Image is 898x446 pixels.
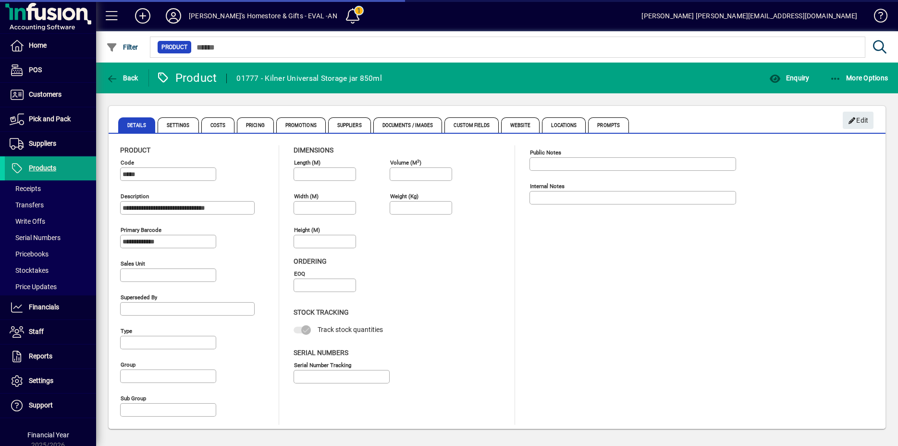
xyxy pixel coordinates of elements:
[121,159,134,166] mat-label: Code
[127,7,158,25] button: Add
[5,197,96,213] a: Transfers
[29,401,53,409] span: Support
[29,66,42,74] span: POS
[294,361,351,368] mat-label: Serial Number tracking
[5,83,96,107] a: Customers
[294,270,305,277] mat-label: EOQ
[5,58,96,82] a: POS
[5,394,96,418] a: Support
[294,308,349,316] span: Stock Tracking
[390,159,421,166] mat-label: Volume (m )
[156,70,217,86] div: Product
[10,201,44,209] span: Transfers
[294,227,320,233] mat-label: Height (m)
[328,117,371,133] span: Suppliers
[104,38,141,56] button: Filter
[5,180,96,197] a: Receipts
[104,69,141,87] button: Back
[318,326,383,333] span: Track stock quantities
[767,69,812,87] button: Enquiry
[121,395,146,402] mat-label: Sub group
[5,132,96,156] a: Suppliers
[106,43,138,51] span: Filter
[5,369,96,393] a: Settings
[201,117,235,133] span: Costs
[158,117,199,133] span: Settings
[769,74,809,82] span: Enquiry
[641,8,857,24] div: [PERSON_NAME] [PERSON_NAME][EMAIL_ADDRESS][DOMAIN_NAME]
[29,140,56,147] span: Suppliers
[10,267,49,274] span: Stocktakes
[29,41,47,49] span: Home
[444,117,498,133] span: Custom Fields
[10,234,61,242] span: Serial Numbers
[530,149,561,156] mat-label: Public Notes
[276,117,326,133] span: Promotions
[390,193,418,200] mat-label: Weight (Kg)
[27,431,69,439] span: Financial Year
[542,117,586,133] span: Locations
[843,112,873,129] button: Edit
[121,294,157,301] mat-label: Superseded by
[121,227,161,233] mat-label: Primary barcode
[5,279,96,295] a: Price Updates
[121,260,145,267] mat-label: Sales unit
[5,295,96,319] a: Financials
[10,217,45,225] span: Write Offs
[10,250,49,258] span: Pricebooks
[5,229,96,246] a: Serial Numbers
[373,117,443,133] span: Documents / Images
[10,185,41,192] span: Receipts
[294,349,348,357] span: Serial Numbers
[501,117,540,133] span: Website
[29,352,52,360] span: Reports
[158,7,189,25] button: Profile
[121,328,132,334] mat-label: Type
[10,283,57,291] span: Price Updates
[5,246,96,262] a: Pricebooks
[5,34,96,58] a: Home
[294,193,319,200] mat-label: Width (m)
[588,117,629,133] span: Prompts
[5,213,96,229] a: Write Offs
[29,377,53,384] span: Settings
[294,159,320,166] mat-label: Length (m)
[161,42,187,52] span: Product
[29,303,59,311] span: Financials
[236,71,382,86] div: 01777 - Kilner Universal Storage jar 850ml
[29,90,62,98] span: Customers
[237,117,274,133] span: Pricing
[189,8,337,24] div: [PERSON_NAME]'s Homestore & Gifts - EVAL -AN
[5,107,96,131] a: Pick and Pack
[120,146,150,154] span: Product
[5,262,96,279] a: Stocktakes
[121,193,149,200] mat-label: Description
[29,328,44,335] span: Staff
[294,146,333,154] span: Dimensions
[830,74,888,82] span: More Options
[29,164,56,172] span: Products
[5,320,96,344] a: Staff
[121,361,135,368] mat-label: Group
[294,257,327,265] span: Ordering
[827,69,891,87] button: More Options
[29,115,71,123] span: Pick and Pack
[848,113,869,128] span: Edit
[867,2,886,33] a: Knowledge Base
[118,117,155,133] span: Details
[5,344,96,369] a: Reports
[106,74,138,82] span: Back
[96,69,149,87] app-page-header-button: Back
[417,158,419,163] sup: 3
[530,183,565,190] mat-label: Internal Notes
